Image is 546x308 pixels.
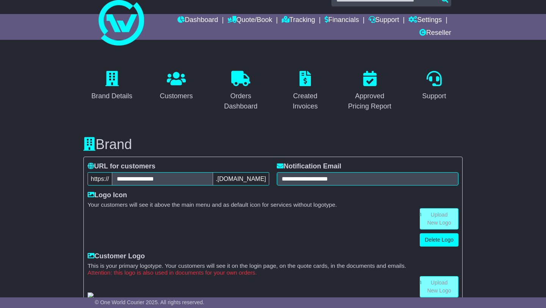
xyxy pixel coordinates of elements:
label: URL for customers [88,162,155,171]
div: Approved Pricing Report [346,91,393,112]
span: .[DOMAIN_NAME] [213,172,269,185]
span: © One World Courier 2025. All rights reserved. [95,299,204,305]
a: Orders Dashboard [212,68,269,114]
a: Settings [408,14,442,27]
a: Upload New Logo [420,208,458,229]
a: Tracking [282,14,315,27]
a: Upload New Logo [420,276,458,297]
div: Brand Details [91,91,132,101]
a: Quote/Book [227,14,272,27]
a: Delete Logo [420,233,458,247]
span: https:// [88,172,112,185]
label: Logo Icon [88,191,127,200]
label: Notification Email [277,162,341,171]
img: GetCustomerLogo [88,292,94,299]
div: Created Invoices [282,91,329,112]
div: Customers [160,91,193,101]
a: Support [369,14,399,27]
a: Dashboard [177,14,218,27]
a: Created Invoices [277,68,334,114]
h3: Brand [83,137,463,152]
label: Customer Logo [88,252,145,261]
div: Support [422,91,446,101]
small: Your customers will see it above the main menu and as default icon for services without logotype. [88,201,458,208]
a: Reseller [419,27,451,40]
div: Orders Dashboard [217,91,264,112]
a: Support [417,68,451,104]
a: Financials [325,14,359,27]
small: Attention: this logo is also used in documents for your own orders. [88,269,458,276]
a: Approved Pricing Report [341,68,398,114]
small: This is your primary logotype. Your customers will see it on the login page, on the quote cards, ... [88,262,458,269]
